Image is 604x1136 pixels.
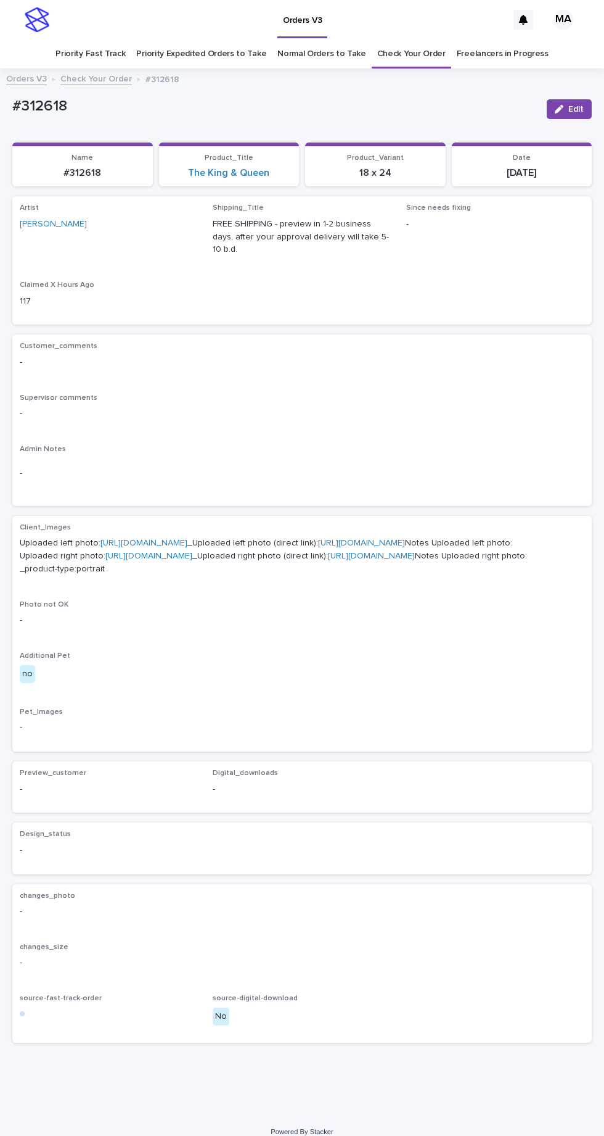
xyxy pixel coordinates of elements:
p: - [20,905,584,918]
span: Customer_comments [20,342,97,350]
span: Photo not OK [20,601,68,608]
span: source-digital-download [213,995,298,1002]
p: - [20,783,198,796]
span: Product_Title [205,154,253,162]
p: - [20,356,584,369]
a: Orders V3 [6,71,47,85]
p: - [20,614,584,627]
a: Check Your Order [60,71,132,85]
span: changes_size [20,943,68,951]
span: changes_photo [20,892,75,900]
p: 18 x 24 [312,167,438,179]
span: Shipping_Title [213,204,264,212]
p: 117 [20,295,198,308]
span: Date [513,154,531,162]
p: - [20,721,584,734]
p: #312618 [145,72,179,85]
span: Pet_Images [20,708,63,716]
p: - [20,844,198,857]
a: Powered By Stacker [271,1128,333,1135]
a: The King & Queen [188,167,269,179]
span: Product_Variant [347,154,404,162]
a: Freelancers in Progress [457,39,549,68]
p: - [213,783,391,796]
p: - [20,407,584,420]
p: #312618 [12,97,537,115]
p: - [20,956,584,969]
span: Admin Notes [20,446,66,453]
a: [URL][DOMAIN_NAME] [318,539,405,547]
a: [URL][DOMAIN_NAME] [105,552,192,560]
span: Artist [20,204,39,212]
a: [URL][DOMAIN_NAME] [100,539,187,547]
span: Additional Pet [20,652,70,660]
span: Client_Images [20,524,71,531]
a: Priority Fast Track [55,39,125,68]
div: no [20,665,35,683]
a: Normal Orders to Take [277,39,366,68]
a: Priority Expedited Orders to Take [136,39,266,68]
a: Check Your Order [377,39,446,68]
span: Name [71,154,93,162]
div: MA [553,10,573,30]
span: Supervisor comments [20,394,97,402]
p: - [406,218,584,231]
a: [PERSON_NAME] [20,218,87,231]
span: Claimed X Hours Ago [20,281,94,289]
span: Design_status [20,831,71,838]
div: No [213,1008,229,1026]
p: #312618 [20,167,145,179]
span: source-fast-track-order [20,995,102,1002]
p: Uploaded left photo: _Uploaded left photo (direct link): Notes Uploaded left photo: Uploaded righ... [20,537,584,575]
button: Edit [547,99,592,119]
img: stacker-logo-s-only.png [25,7,49,32]
span: Preview_customer [20,769,86,777]
p: [DATE] [459,167,585,179]
p: - [20,467,584,480]
span: Since needs fixing [406,204,471,212]
p: FREE SHIPPING - preview in 1-2 business days, after your approval delivery will take 5-10 b.d. [213,218,391,256]
span: Edit [568,105,584,114]
span: Digital_downloads [213,769,278,777]
a: [URL][DOMAIN_NAME] [328,552,415,560]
